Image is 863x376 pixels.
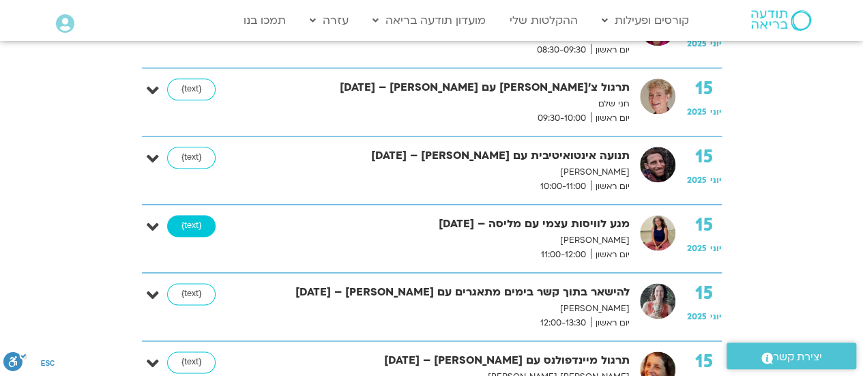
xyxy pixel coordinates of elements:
[595,8,696,33] a: קורסים ופעילות
[687,311,707,322] span: 2025
[532,43,591,57] span: 08:30-09:30
[687,147,722,167] strong: 15
[591,43,630,57] span: יום ראשון
[536,316,591,330] span: 12:00-13:30
[303,8,355,33] a: עזרה
[687,38,707,49] span: 2025
[687,106,707,117] span: 2025
[591,179,630,194] span: יום ראשון
[687,283,722,304] strong: 15
[710,311,722,322] span: יוני
[687,351,722,372] strong: 15
[751,10,811,31] img: תודעה בריאה
[591,111,630,126] span: יום ראשון
[272,351,630,370] strong: תרגול מיינדפולנס עם [PERSON_NAME] – [DATE]
[773,348,822,366] span: יצירת קשר
[167,351,216,373] a: {text}
[536,248,591,262] span: 11:00-12:00
[687,243,707,254] span: 2025
[167,147,216,169] a: {text}
[167,78,216,100] a: {text}
[591,248,630,262] span: יום ראשון
[710,38,722,49] span: יוני
[237,8,293,33] a: תמכו בנו
[272,165,630,179] p: [PERSON_NAME]
[272,97,630,111] p: חני שלם
[272,233,630,248] p: [PERSON_NAME]
[272,147,630,165] strong: תנועה אינטואיטיבית עם [PERSON_NAME] – [DATE]
[687,78,722,99] strong: 15
[591,316,630,330] span: יום ראשון
[536,179,591,194] span: 10:00-11:00
[167,215,216,237] a: {text}
[272,215,630,233] strong: מגע לוויסות עצמי עם מליסה – [DATE]
[710,243,722,254] span: יוני
[727,343,856,369] a: יצירת קשר
[710,175,722,186] span: יוני
[272,78,630,97] strong: תרגול צ’[PERSON_NAME] עם [PERSON_NAME] – [DATE]
[272,283,630,302] strong: להישאר בתוך קשר בימים מתאגרים עם [PERSON_NAME] – [DATE]
[710,106,722,117] span: יוני
[687,175,707,186] span: 2025
[687,215,722,235] strong: 15
[533,111,591,126] span: 09:30-10:00
[503,8,585,33] a: ההקלטות שלי
[272,302,630,316] p: [PERSON_NAME]
[167,283,216,305] a: {text}
[366,8,493,33] a: מועדון תודעה בריאה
